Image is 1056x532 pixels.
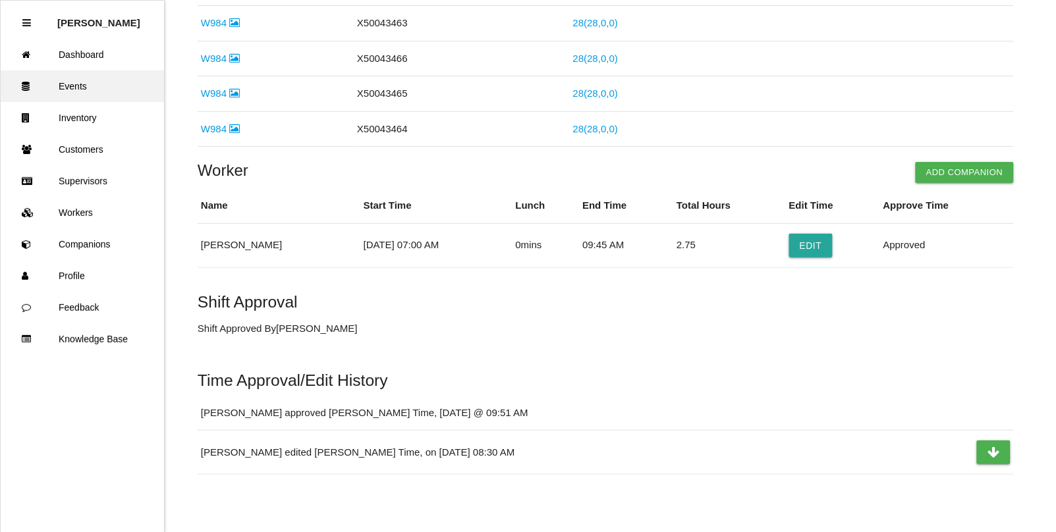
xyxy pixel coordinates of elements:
[1,292,164,323] a: Feedback
[673,188,786,223] th: Total Hours
[354,6,570,41] td: X50043463
[880,223,1014,267] td: Approved
[198,431,927,475] td: [PERSON_NAME] edited [PERSON_NAME] Time, on [DATE] 08:30 AM
[354,111,570,147] td: X50043464
[198,396,927,431] td: [PERSON_NAME] approved [PERSON_NAME] Time, [DATE] @ 09:51 AM
[786,188,880,223] th: Edit Time
[579,223,673,267] td: 09:45 AM
[1,197,164,228] a: Workers
[579,188,673,223] th: End Time
[1,134,164,165] a: Customers
[1,165,164,197] a: Supervisors
[360,188,513,223] th: Start Time
[201,17,240,28] a: W984
[513,188,580,223] th: Lunch
[57,7,140,28] p: Rosie Blandino
[354,41,570,76] td: X50043466
[198,371,1014,389] h5: Time Approval/Edit History
[198,321,1014,336] p: Shift Approved By [PERSON_NAME]
[573,53,618,64] a: 28(28,0,0)
[198,293,1014,311] h5: Shift Approval
[1,70,164,102] a: Events
[22,7,31,39] div: Close
[198,188,360,223] th: Name
[229,124,240,134] i: Image Inside
[513,223,580,267] td: 0 mins
[916,162,1014,183] button: Add Companion
[573,17,618,28] a: 28(28,0,0)
[229,18,240,28] i: Image Inside
[1,228,164,260] a: Companions
[201,88,240,99] a: W984
[1,260,164,292] a: Profile
[1,323,164,355] a: Knowledge Base
[1,39,164,70] a: Dashboard
[201,123,240,134] a: W984
[354,76,570,112] td: X50043465
[880,188,1014,223] th: Approve Time
[198,162,1014,179] h4: Worker
[229,88,240,98] i: Image Inside
[1,102,164,134] a: Inventory
[229,53,240,63] i: Image Inside
[573,88,618,99] a: 28(28,0,0)
[360,223,513,267] td: [DATE] 07:00 AM
[573,123,618,134] a: 28(28,0,0)
[201,53,240,64] a: W984
[198,223,360,267] td: [PERSON_NAME]
[673,223,786,267] td: 2.75
[789,234,833,257] button: Edit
